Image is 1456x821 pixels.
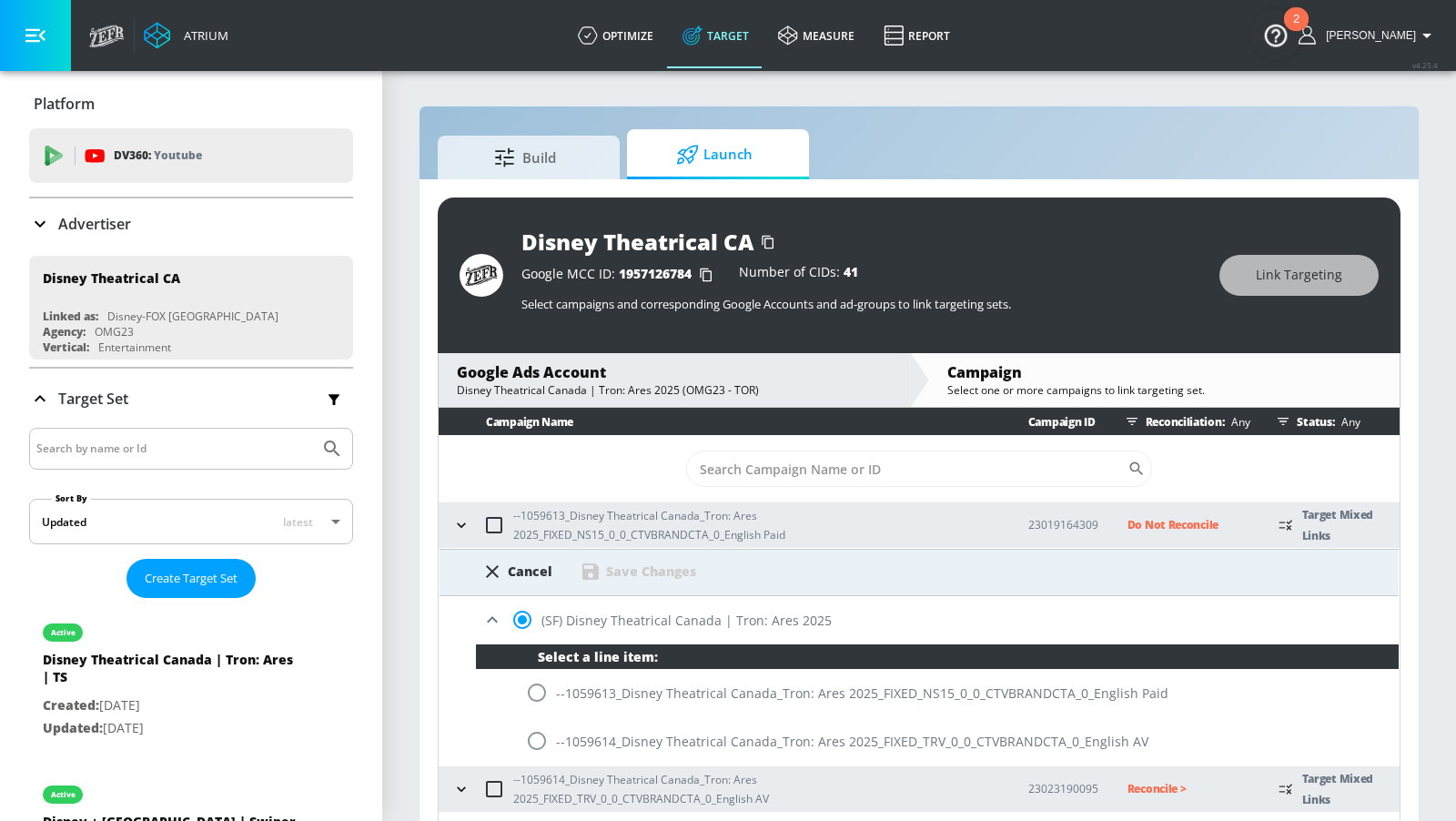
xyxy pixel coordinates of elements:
span: Created: [43,696,99,714]
input: Search Campaign Name or ID [686,451,1127,487]
span: latest [283,514,313,530]
a: Report [869,3,965,68]
p: Target Mixed Links [1302,504,1400,546]
div: Disney Theatrical Canada | Tron: Ares | TS [43,651,298,694]
div: --1059613_Disney Theatrical Canada_Tron: Ares 2025_FIXED_NS15_0_0_CTVBRANDCTA_0_English Paid [476,669,1399,717]
span: Create Target Set [145,568,238,589]
p: Platform [34,94,95,114]
div: Cancel [508,563,552,580]
button: Create Target Set [126,559,256,598]
div: Google Ads Account [457,362,891,382]
a: Target [668,3,763,68]
div: Entertainment [98,340,171,355]
div: activeDisney Theatrical Canada | Tron: Ares | TSCreated:[DATE]Updated:[DATE] [29,605,353,753]
span: Launch [645,133,784,177]
div: Cancel [481,561,552,583]
button: Open Resource Center, 2 new notifications [1250,9,1301,60]
div: Agency: [43,324,86,340]
span: 1957126784 [619,265,692,282]
div: 2 [1293,19,1299,43]
div: OMG23 [95,324,134,340]
div: (SF) Disney Theatrical Canada | Tron: Ares 2025 [440,596,1399,644]
p: Any [1334,412,1360,431]
div: Disney-FOX [GEOGRAPHIC_DATA] [107,309,278,324]
span: 41 [844,263,858,280]
p: Advertiser [58,214,131,234]
label: Sort By [52,492,91,504]
div: Status: [1269,408,1400,435]
p: 23019164309 [1028,515,1098,534]
p: Do Not Reconcile [1127,514,1250,535]
div: DV360: Youtube [29,128,353,183]
p: Select campaigns and corresponding Google Accounts and ad-groups to link targeting sets. [521,296,1201,312]
div: Google MCC ID: [521,266,721,284]
p: 23023190095 [1028,779,1098,798]
div: Search CID Name or Number [686,451,1152,487]
p: --1059613_Disney Theatrical Canada_Tron: Ares 2025_FIXED_NS15_0_0_CTVBRANDCTA_0_English Paid [513,506,999,544]
p: Youtube [154,146,202,165]
div: Disney Theatrical Canada | Tron: Ares 2025 (OMG23 - TOR) [457,382,891,398]
div: Google Ads AccountDisney Theatrical Canada | Tron: Ares 2025 (OMG23 - TOR) [439,353,909,407]
div: Disney Theatrical CA [521,227,753,257]
div: Platform [29,78,353,129]
span: Build [456,136,594,179]
div: Atrium [177,27,228,44]
div: Save Changes [580,561,696,583]
a: measure [763,3,869,68]
p: --1059614_Disney Theatrical Canada_Tron: Ares 2025_FIXED_TRV_0_0_CTVBRANDCTA_0_English AV [513,770,999,808]
p: Target Mixed Links [1302,768,1400,810]
div: active [51,790,76,799]
th: Campaign ID [999,408,1098,436]
div: Vertical: [43,340,89,355]
span: login as: anthony.tran@zefr.com [1319,29,1416,42]
div: Number of CIDs: [739,266,858,284]
a: Atrium [144,22,228,49]
a: optimize [563,3,668,68]
input: Search by name or Id [36,437,312,461]
div: Disney Theatrical CA [43,269,180,287]
button: [PERSON_NAME] [1299,25,1438,46]
p: DV360: [114,146,202,166]
div: Target Set [29,369,353,429]
div: --1059614_Disney Theatrical Canada_Tron: Ares 2025_FIXED_TRV_0_0_CTVBRANDCTA_0_English AV [476,717,1399,765]
p: [DATE] [43,717,298,740]
p: [DATE] [43,694,298,717]
th: Campaign Name [439,408,999,436]
div: Updated [42,514,86,530]
div: Campaign [947,362,1381,382]
div: Save Changes [606,563,696,580]
div: Disney Theatrical CALinked as:Disney-FOX [GEOGRAPHIC_DATA]Agency:OMG23Vertical:Entertainment [29,256,353,360]
div: Select a line item: [476,644,1399,669]
div: Advertiser [29,198,353,249]
p: Any [1224,412,1249,431]
p: Reconcile > [1127,778,1250,799]
span: Updated: [43,719,103,736]
div: active [51,628,76,637]
div: Linked as: [43,309,98,324]
div: Reconciliation: [1118,408,1250,435]
p: Target Set [58,389,128,409]
div: Select one or more campaigns to link targeting set. [947,382,1381,398]
span: v 4.25.4 [1412,60,1438,70]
